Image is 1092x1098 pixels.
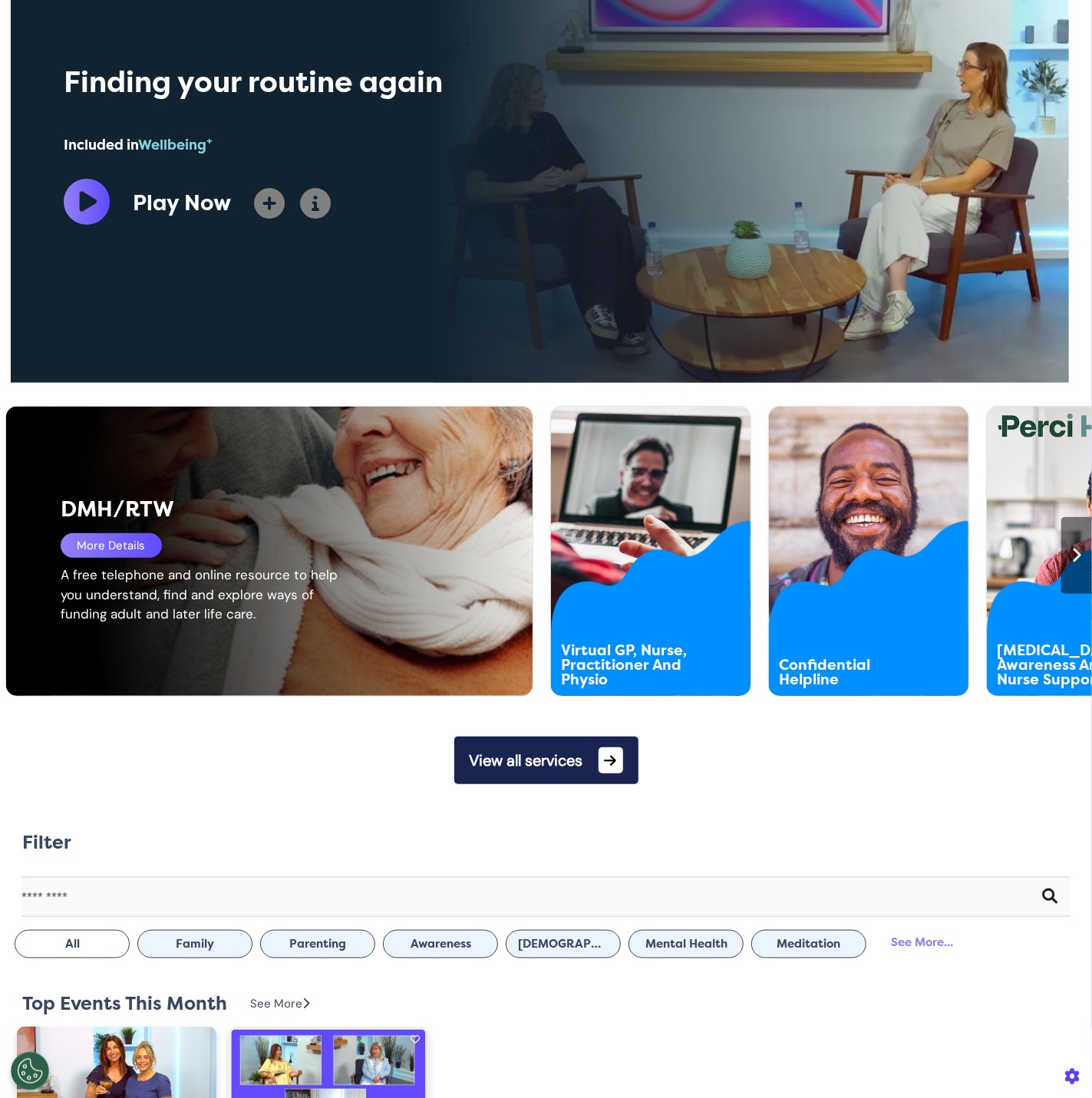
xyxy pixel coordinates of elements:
h2: Filter [22,832,71,854]
button: Open Preferences [11,1052,49,1090]
button: Mental Health [628,930,744,958]
button: Meditation [751,930,866,958]
button: Family [137,930,252,958]
div: See More... [874,928,970,957]
sup: + [206,135,213,147]
div: Virtual GP, Nurse, Practitioner And Physio [561,644,701,687]
div: Confidential Helpline [779,658,919,687]
h2: Top Events This Month [22,993,227,1015]
span: Wellbeing [138,137,213,153]
button: View all services [454,737,638,784]
button: Parenting [260,930,375,958]
button: Awareness [383,930,498,958]
div: Included in [64,135,645,156]
div: A free telephone and online resource to help you understand, find and explore ways of funding adu... [61,565,355,625]
div: Play Now [133,187,231,219]
div: See More [250,995,309,1013]
div: More Details [61,533,162,558]
button: All [15,930,130,958]
div: Finding your routine again [64,61,645,104]
button: [DEMOGRAPHIC_DATA] Health [506,930,621,958]
div: DMH/RTW [61,493,428,526]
